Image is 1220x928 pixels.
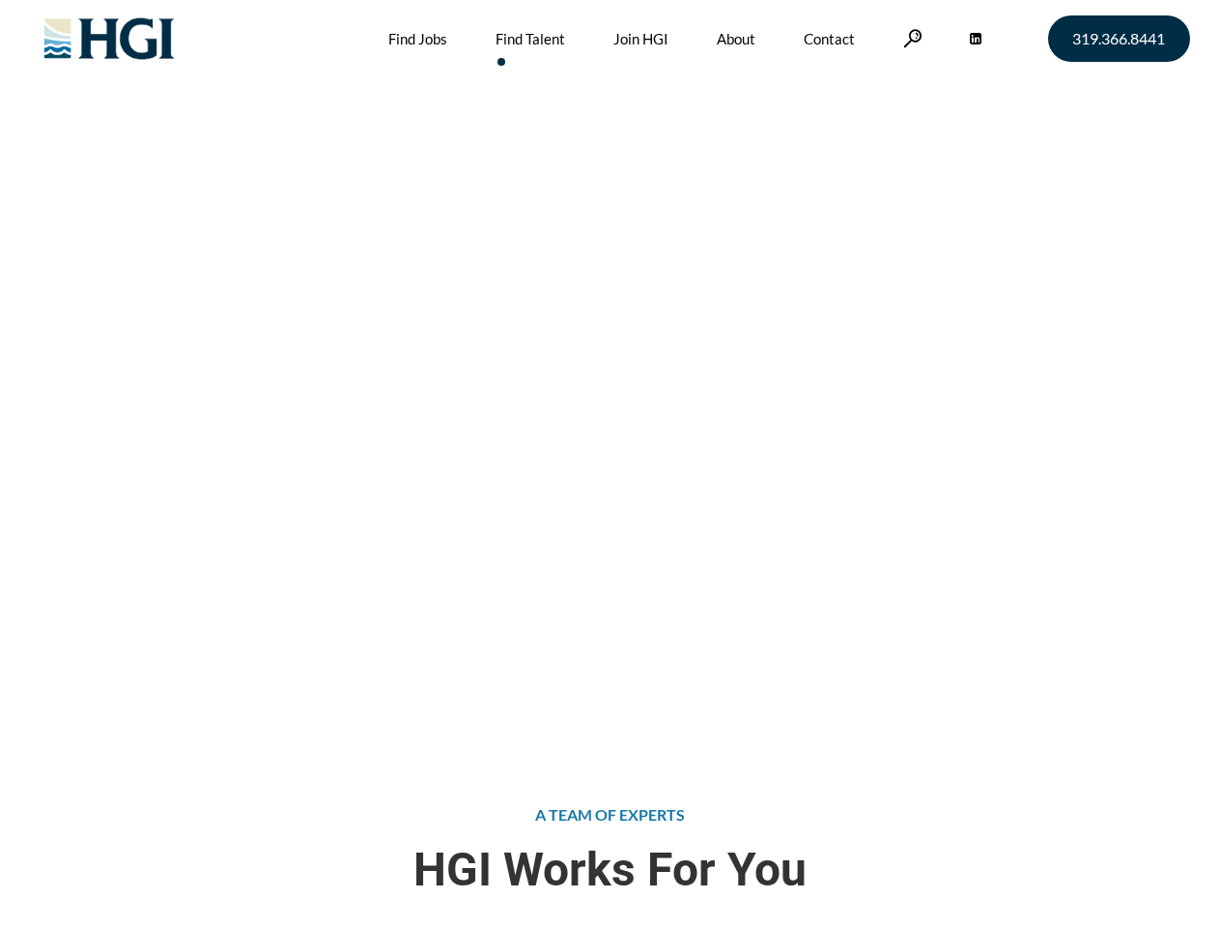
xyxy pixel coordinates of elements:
[903,29,922,47] a: Search
[1072,31,1165,46] span: 319.366.8441
[535,805,685,824] span: A TEAM OF EXPERTS
[229,264,270,282] a: Home
[229,264,350,282] span: »
[1048,15,1190,62] a: 319.366.8441
[31,843,1190,896] span: HGI Works For You
[229,155,571,252] span: Attract the Right Talent
[276,264,350,282] span: Find Talent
